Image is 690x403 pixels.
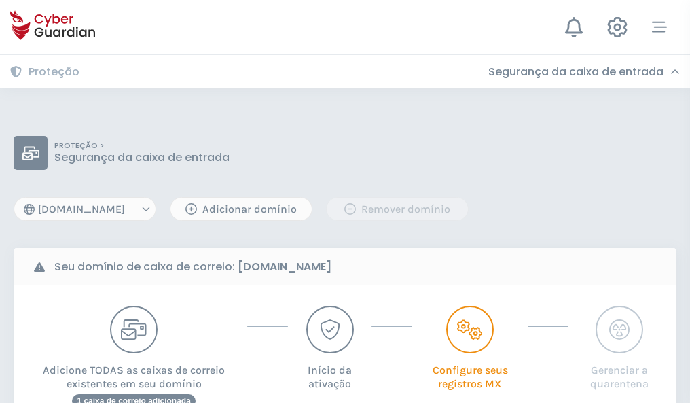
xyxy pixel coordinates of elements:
button: Remover domínio [326,197,469,221]
b: Seu domínio de caixa de correio: [54,259,331,275]
div: Adicionar domínio [181,201,302,217]
button: Adicionar domínio [170,197,312,221]
div: Segurança da caixa de entrada [488,65,680,79]
strong: [DOMAIN_NAME] [238,259,331,275]
p: Início da ativação [302,353,357,391]
div: Remover domínio [337,201,458,217]
p: Adicione TODAS as caixas de correio existentes em seu domínio [34,353,234,391]
p: Configure seus registros MX [426,353,515,391]
button: Gerenciar a quarentena [582,306,656,391]
p: PROTEÇÃO > [54,141,230,151]
button: Início da ativação [302,306,357,391]
p: Segurança da caixa de entrada [54,151,230,164]
button: Configure seus registros MX [426,306,515,391]
h3: Segurança da caixa de entrada [488,65,664,79]
p: Gerenciar a quarentena [582,353,656,391]
h3: Proteção [29,65,79,79]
